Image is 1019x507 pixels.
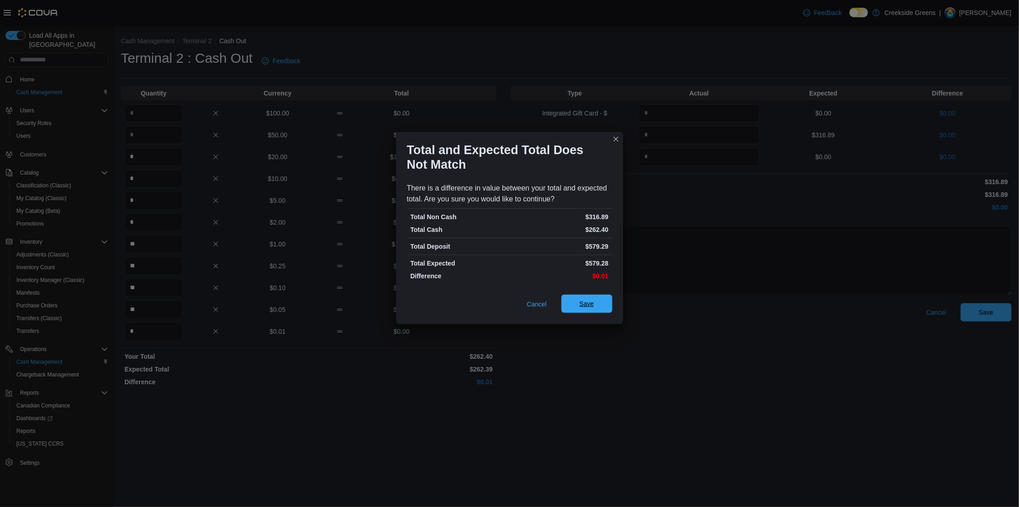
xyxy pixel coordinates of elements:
[411,212,508,221] p: Total Non Cash
[411,242,508,251] p: Total Deposit
[411,259,508,268] p: Total Expected
[407,183,612,205] div: There is a difference in value between your total and expected total. Are you sure you would like...
[512,225,609,234] p: $262.40
[512,242,609,251] p: $579.29
[411,225,508,234] p: Total Cash
[512,259,609,268] p: $579.28
[611,134,621,145] button: Closes this modal window
[523,295,551,313] button: Cancel
[562,295,612,313] button: Save
[580,299,594,308] span: Save
[407,143,605,172] h1: Total and Expected Total Does Not Match
[527,300,547,309] span: Cancel
[512,271,609,281] p: $0.01
[512,212,609,221] p: $316.89
[411,271,508,281] p: Difference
